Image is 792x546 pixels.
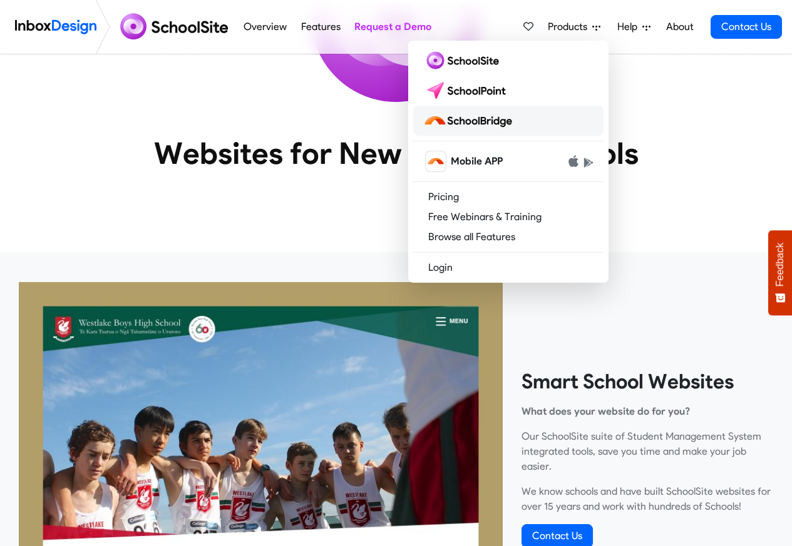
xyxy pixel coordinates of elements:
[408,41,609,283] div: Products
[423,81,512,101] img: schoolpoint logo
[522,369,773,394] heading: Smart School Websites
[115,12,237,42] img: schoolsite logo
[774,243,786,286] span: Feedback
[240,14,291,39] a: Overview
[423,51,504,71] img: schoolsite logo
[548,19,592,34] span: Products
[768,230,792,315] button: Feedback - Show survey
[413,187,604,207] a: Pricing
[423,111,517,131] img: schoolbridge logo
[543,14,605,39] a: Products
[451,154,503,169] span: Mobile APP
[522,429,773,474] p: Our SchoolSite suite of Student Management System integrated tools, save you time and make your j...
[297,14,344,39] a: Features
[413,207,604,227] a: Free Webinars & Training
[711,15,782,39] a: Contact Us
[522,405,690,417] strong: What does your website do for you?
[413,258,604,278] a: Login
[426,151,446,171] img: schoolbridge icon
[522,484,773,514] p: We know schools and have built SchoolSite websites for over 15 years and work with hundreds of Sc...
[99,134,694,172] heading: Websites for New Zealand Schools
[612,14,656,39] a: Help
[413,227,604,247] a: Browse all Features
[662,14,697,39] a: About
[351,14,435,39] a: Request a Demo
[413,146,604,176] a: schoolbridge icon Mobile APP
[617,19,642,34] span: Help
